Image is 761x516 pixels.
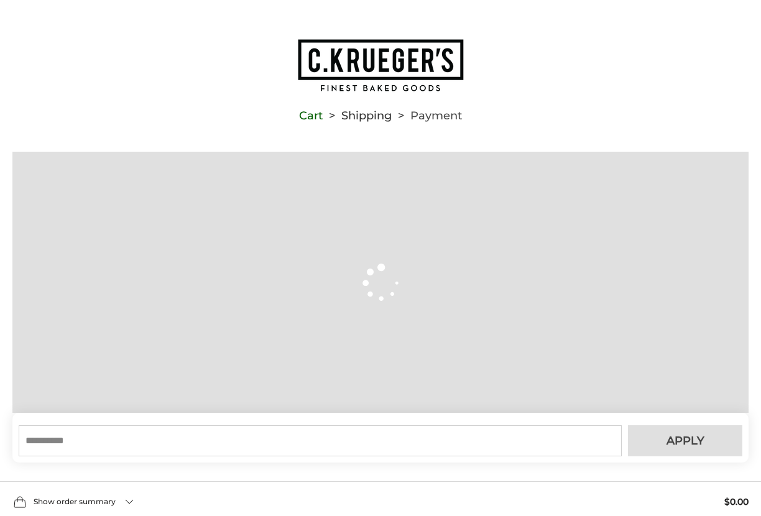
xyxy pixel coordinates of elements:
a: Go to home page [12,38,749,93]
span: $0.00 [724,497,749,506]
img: C.KRUEGER'S [297,38,464,93]
a: Cart [299,111,323,120]
span: Show order summary [34,498,116,505]
span: Payment [410,111,462,120]
span: Apply [666,435,704,446]
button: Apply [628,425,742,456]
li: Shipping [323,111,392,120]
